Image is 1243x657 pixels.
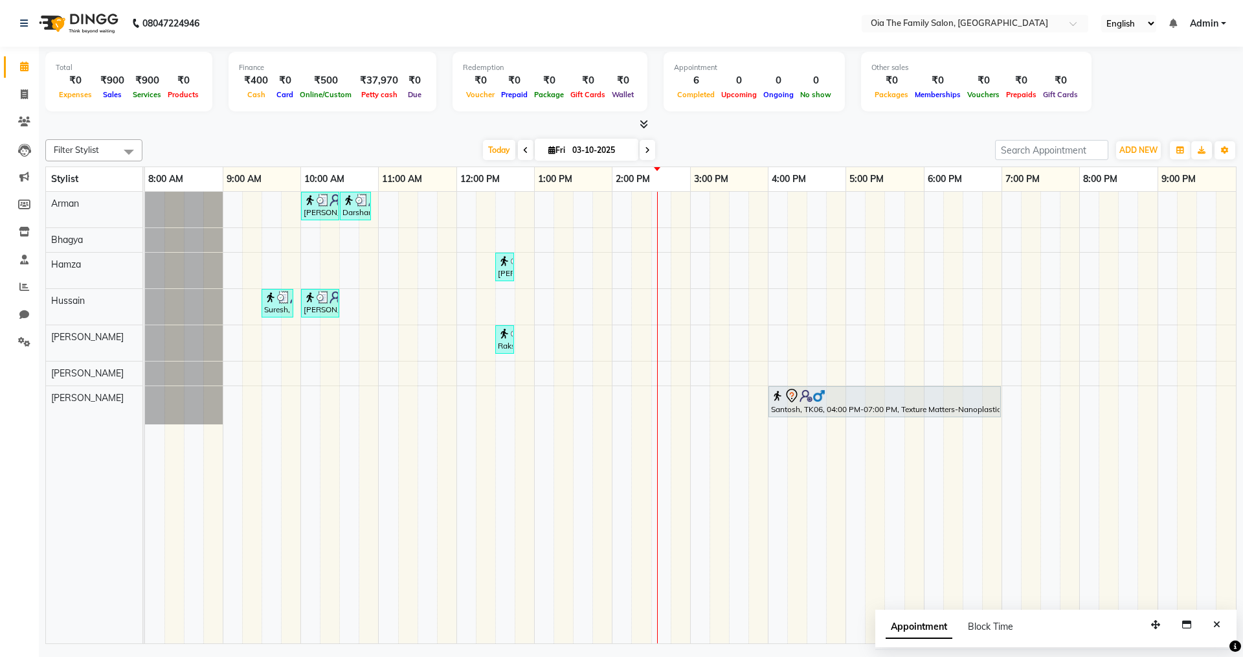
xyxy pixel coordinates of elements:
[609,90,637,99] span: Wallet
[964,90,1003,99] span: Vouchers
[674,62,834,73] div: Appointment
[463,90,498,99] span: Voucher
[223,170,265,189] a: 9:00 AM
[498,90,531,99] span: Prepaid
[145,170,186,189] a: 8:00 AM
[51,331,124,343] span: [PERSON_NAME]
[164,73,202,88] div: ₹0
[968,621,1013,632] span: Block Time
[263,291,292,316] div: Suresh, TK01, 09:30 AM-09:55 AM, Hair Styling-Kids Cut (Below 10 years) (Men)
[770,388,1000,415] div: Santosh, TK06, 04:00 PM-07:00 PM, Texture Matters-Nanoplastia Treatment (Women)
[483,140,515,160] span: Today
[691,170,732,189] a: 3:00 PM
[1158,170,1199,189] a: 9:00 PM
[1119,145,1158,155] span: ADD NEW
[498,73,531,88] div: ₹0
[797,73,834,88] div: 0
[797,90,834,99] span: No show
[612,170,653,189] a: 2:00 PM
[379,170,425,189] a: 11:00 AM
[358,90,401,99] span: Petty cash
[297,73,355,88] div: ₹500
[239,73,273,88] div: ₹400
[674,73,718,88] div: 6
[56,62,202,73] div: Total
[760,90,797,99] span: Ongoing
[497,255,513,279] div: [PERSON_NAME], TK05, 12:30 PM-12:45 PM, Hair Styling-[PERSON_NAME] Trim (Men)
[912,90,964,99] span: Memberships
[1003,90,1040,99] span: Prepaids
[567,73,609,88] div: ₹0
[1207,615,1226,635] button: Close
[164,90,202,99] span: Products
[297,90,355,99] span: Online/Custom
[129,90,164,99] span: Services
[51,367,124,379] span: [PERSON_NAME]
[912,73,964,88] div: ₹0
[1040,90,1081,99] span: Gift Cards
[545,145,568,155] span: Fri
[302,291,338,316] div: [PERSON_NAME], TK02, 10:00 AM-10:30 AM, Hair Styling-Hair Cut (Men)
[924,170,965,189] a: 6:00 PM
[51,173,78,185] span: Stylist
[405,90,425,99] span: Due
[567,90,609,99] span: Gift Cards
[768,170,809,189] a: 4:00 PM
[51,234,83,246] span: Bhagya
[51,198,79,209] span: Arman
[95,73,129,88] div: ₹900
[718,90,760,99] span: Upcoming
[497,327,513,352] div: Raksha, TK04, 12:30 PM-12:40 PM, Threading-Eyebrow (Women)
[1116,141,1161,159] button: ADD NEW
[531,73,567,88] div: ₹0
[142,5,199,41] b: 08047224946
[239,62,426,73] div: Finance
[403,73,426,88] div: ₹0
[302,194,338,218] div: [PERSON_NAME], TK02, 10:00 AM-10:30 AM, Hair Styling-Hair Cut (Men)
[355,73,403,88] div: ₹37,970
[463,62,637,73] div: Redemption
[871,90,912,99] span: Packages
[531,90,567,99] span: Package
[463,73,498,88] div: ₹0
[1040,73,1081,88] div: ₹0
[1002,170,1043,189] a: 7:00 PM
[1190,17,1218,30] span: Admin
[33,5,122,41] img: logo
[54,144,99,155] span: Filter Stylist
[535,170,576,189] a: 1:00 PM
[1003,73,1040,88] div: ₹0
[51,259,81,270] span: Hamza
[871,62,1081,73] div: Other sales
[871,73,912,88] div: ₹0
[301,170,348,189] a: 10:00 AM
[273,73,297,88] div: ₹0
[886,616,952,639] span: Appointment
[100,90,125,99] span: Sales
[244,90,269,99] span: Cash
[457,170,503,189] a: 12:00 PM
[568,141,633,160] input: 2025-10-03
[56,73,95,88] div: ₹0
[129,73,164,88] div: ₹900
[674,90,718,99] span: Completed
[56,90,95,99] span: Expenses
[760,73,797,88] div: 0
[273,90,297,99] span: Card
[964,73,1003,88] div: ₹0
[846,170,887,189] a: 5:00 PM
[341,194,370,218] div: Darshan, TK03, 10:30 AM-10:55 AM, Hair Styling-Kids Cut (Below 10 years) (Men)
[609,73,637,88] div: ₹0
[718,73,760,88] div: 0
[1080,170,1121,189] a: 8:00 PM
[51,392,124,404] span: [PERSON_NAME]
[995,140,1108,160] input: Search Appointment
[51,295,85,306] span: Hussain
